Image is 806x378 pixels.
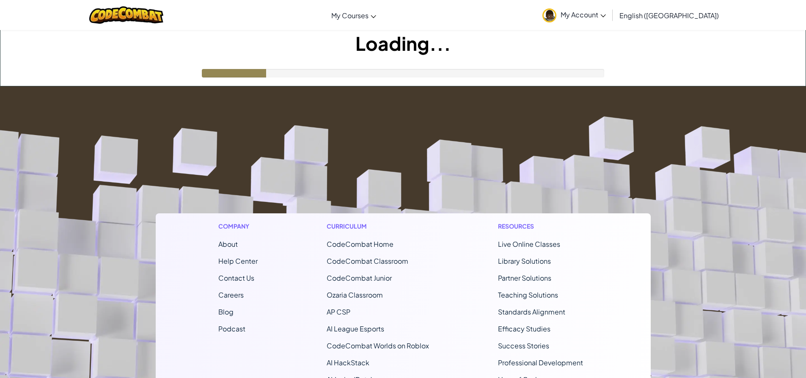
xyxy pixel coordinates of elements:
[498,358,583,367] a: Professional Development
[218,307,234,316] a: Blog
[218,240,238,248] a: About
[498,324,550,333] a: Efficacy Studies
[498,273,551,282] a: Partner Solutions
[331,11,369,20] span: My Courses
[498,290,558,299] a: Teaching Solutions
[327,257,408,265] a: CodeCombat Classroom
[619,11,719,20] span: English ([GEOGRAPHIC_DATA])
[327,240,393,248] span: CodeCombat Home
[498,341,549,350] a: Success Stories
[327,222,429,231] h1: Curriculum
[542,8,556,22] img: avatar
[538,2,610,28] a: My Account
[218,257,258,265] a: Help Center
[561,10,606,19] span: My Account
[218,273,254,282] span: Contact Us
[498,257,551,265] a: Library Solutions
[327,290,383,299] a: Ozaria Classroom
[0,30,806,56] h1: Loading...
[327,273,392,282] a: CodeCombat Junior
[327,358,369,367] a: AI HackStack
[615,4,723,27] a: English ([GEOGRAPHIC_DATA])
[498,240,560,248] a: Live Online Classes
[89,6,163,24] img: CodeCombat logo
[218,290,244,299] a: Careers
[498,222,588,231] h1: Resources
[498,307,565,316] a: Standards Alignment
[327,324,384,333] a: AI League Esports
[218,222,258,231] h1: Company
[327,307,350,316] a: AP CSP
[327,341,429,350] a: CodeCombat Worlds on Roblox
[218,324,245,333] a: Podcast
[327,4,380,27] a: My Courses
